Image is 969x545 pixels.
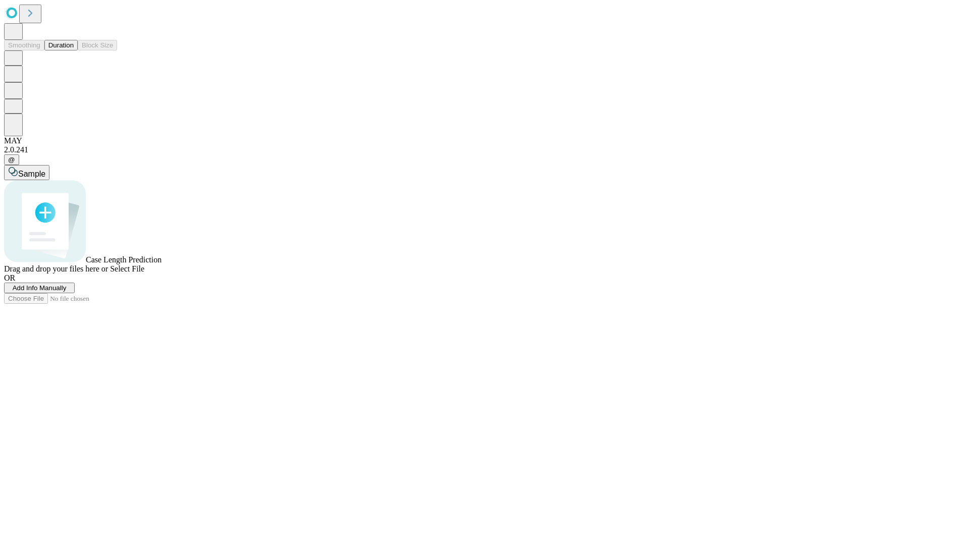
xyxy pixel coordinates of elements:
[4,165,49,180] button: Sample
[4,154,19,165] button: @
[4,274,15,282] span: OR
[4,136,965,145] div: MAY
[110,264,144,273] span: Select File
[4,283,75,293] button: Add Info Manually
[78,40,117,50] button: Block Size
[4,40,44,50] button: Smoothing
[18,170,45,178] span: Sample
[86,255,161,264] span: Case Length Prediction
[8,156,15,163] span: @
[44,40,78,50] button: Duration
[4,264,108,273] span: Drag and drop your files here or
[4,145,965,154] div: 2.0.241
[13,284,67,292] span: Add Info Manually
